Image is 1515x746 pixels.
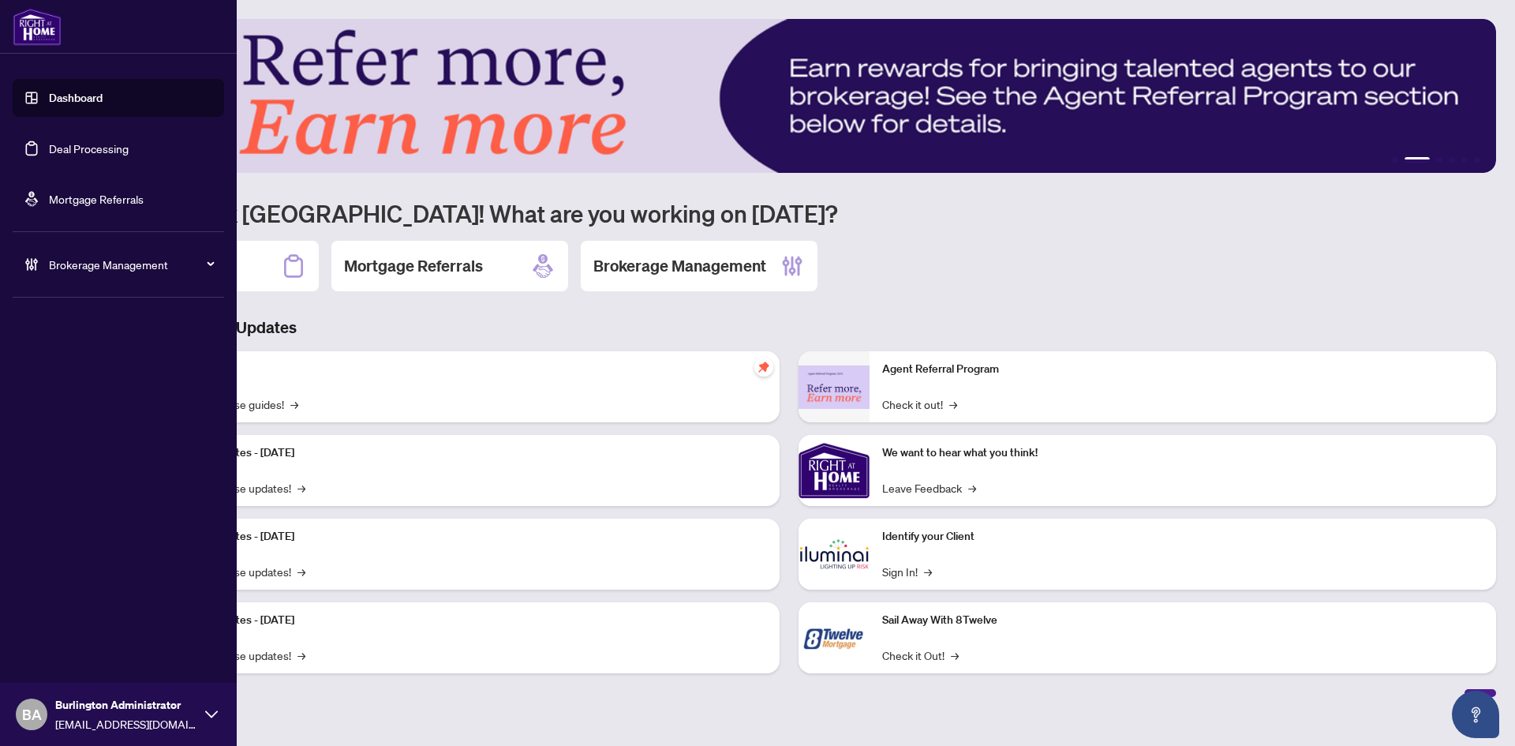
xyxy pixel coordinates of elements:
[82,198,1496,228] h1: Welcome back [GEOGRAPHIC_DATA]! What are you working on [DATE]?
[799,366,870,409] img: Agent Referral Program
[49,141,129,156] a: Deal Processing
[55,715,197,733] span: [EMAIL_ADDRESS][DOMAIN_NAME]
[924,563,932,580] span: →
[55,696,197,714] span: Burlington Administrator
[49,192,144,206] a: Mortgage Referrals
[882,563,932,580] a: Sign In!→
[82,317,1496,339] h3: Brokerage & Industry Updates
[882,361,1483,378] p: Agent Referral Program
[882,647,959,664] a: Check it Out!→
[593,255,766,277] h2: Brokerage Management
[166,528,767,545] p: Platform Updates - [DATE]
[754,358,773,377] span: pushpin
[1436,157,1442,163] button: 3
[297,563,305,580] span: →
[951,647,959,664] span: →
[1461,157,1468,163] button: 5
[1449,157,1455,163] button: 4
[1452,691,1499,738] button: Open asap
[49,91,103,105] a: Dashboard
[344,255,483,277] h2: Mortgage Referrals
[290,395,298,413] span: →
[82,19,1496,173] img: Slide 1
[49,256,213,273] span: Brokerage Management
[882,528,1483,545] p: Identify your Client
[799,519,870,590] img: Identify your Client
[882,444,1483,462] p: We want to hear what you think!
[297,647,305,664] span: →
[968,479,976,497] span: →
[166,444,767,462] p: Platform Updates - [DATE]
[1405,157,1430,163] button: 2
[799,602,870,673] img: Sail Away With 8Twelve
[166,361,767,378] p: Self-Help
[882,395,957,413] a: Check it out!→
[166,612,767,629] p: Platform Updates - [DATE]
[1474,157,1480,163] button: 6
[882,612,1483,629] p: Sail Away With 8Twelve
[1392,157,1398,163] button: 1
[799,435,870,506] img: We want to hear what you think!
[13,8,62,46] img: logo
[22,703,42,725] span: BA
[297,479,305,497] span: →
[882,479,976,497] a: Leave Feedback→
[949,395,957,413] span: →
